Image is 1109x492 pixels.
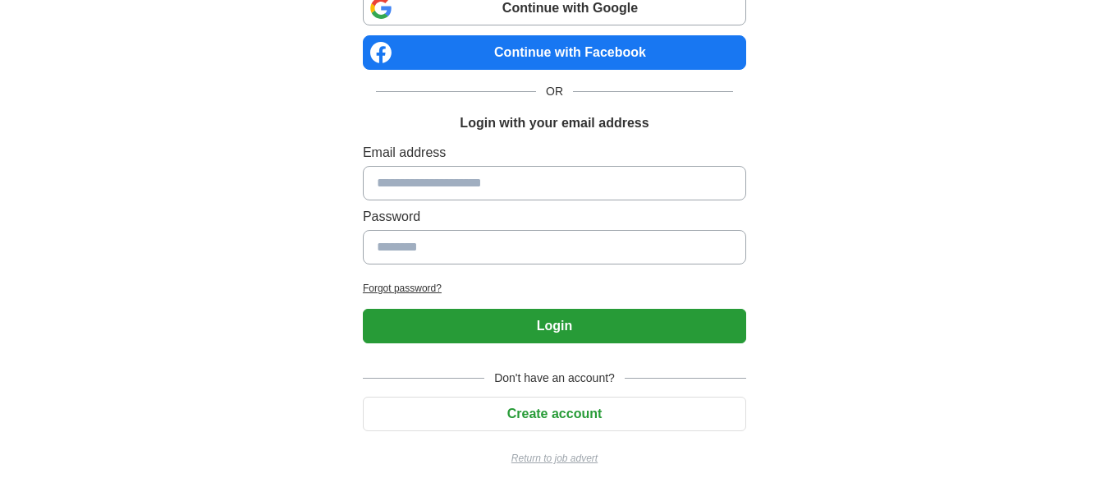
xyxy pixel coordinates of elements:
span: Don't have an account? [484,370,625,387]
span: OR [536,83,573,100]
a: Return to job advert [363,451,746,466]
a: Forgot password? [363,281,746,296]
button: Create account [363,397,746,431]
label: Password [363,207,746,227]
button: Login [363,309,746,343]
label: Email address [363,143,746,163]
a: Continue with Facebook [363,35,746,70]
h1: Login with your email address [460,113,648,133]
a: Create account [363,407,746,421]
